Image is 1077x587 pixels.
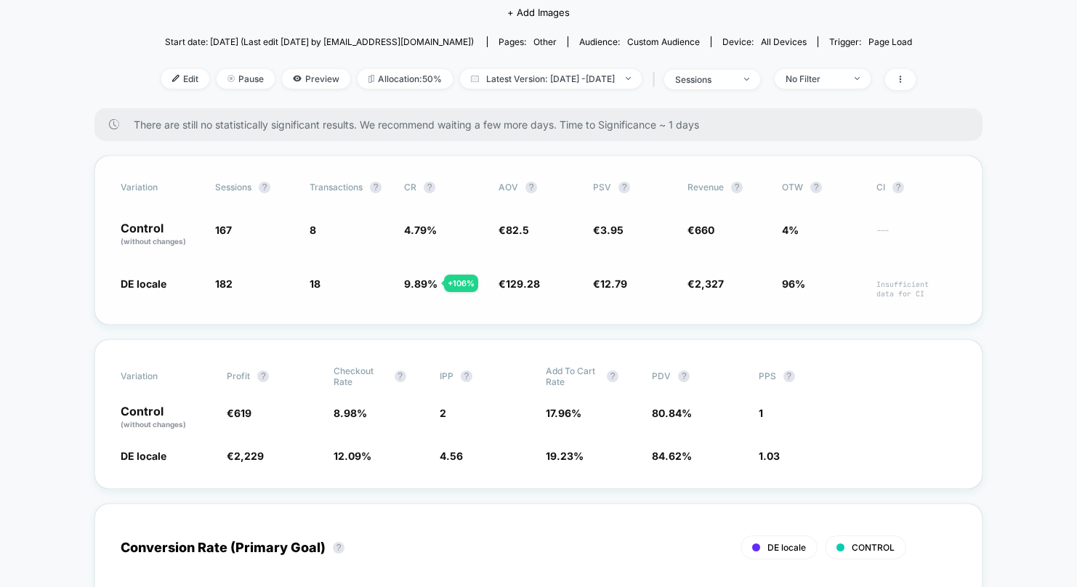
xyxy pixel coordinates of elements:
span: --- [876,226,956,247]
img: calendar [471,75,479,82]
button: ? [783,371,795,382]
span: CR [404,182,416,193]
span: other [533,36,557,47]
span: There are still no statistically significant results. We recommend waiting a few more days . Time... [134,118,953,131]
span: Variation [121,182,201,193]
p: Control [121,222,201,247]
button: ? [370,182,382,193]
span: € [687,278,724,290]
span: DE locale [121,278,166,290]
span: 18 [310,278,320,290]
span: 19.23 % [546,450,584,462]
button: ? [810,182,822,193]
span: PPS [759,371,776,381]
span: 2 [440,407,446,419]
span: € [227,407,251,419]
span: 129.28 [506,278,540,290]
span: Revenue [687,182,724,193]
button: ? [892,182,904,193]
img: end [626,77,631,80]
span: € [227,450,264,462]
span: AOV [499,182,518,193]
button: ? [731,182,743,193]
span: 4% [782,224,799,236]
span: € [499,278,540,290]
span: 1 [759,407,763,419]
button: ? [525,182,537,193]
div: sessions [675,74,733,85]
button: ? [259,182,270,193]
span: € [499,224,529,236]
span: 9.89 % [404,278,437,290]
span: 182 [215,278,233,290]
button: ? [333,542,344,554]
span: DE locale [767,542,806,553]
img: rebalance [368,75,374,83]
span: Sessions [215,182,251,193]
span: Pause [217,69,275,89]
p: Control [121,405,212,430]
span: Checkout Rate [334,365,387,387]
span: € [593,278,627,290]
span: (without changes) [121,420,186,429]
span: PSV [593,182,611,193]
span: Edit [161,69,209,89]
span: 4.79 % [404,224,437,236]
span: 167 [215,224,232,236]
span: 619 [234,407,251,419]
span: Variation [121,365,201,387]
span: Add To Cart Rate [546,365,600,387]
span: Insufficient data for CI [876,280,956,299]
span: OTW [782,182,862,193]
span: all devices [761,36,807,47]
span: 2,327 [695,278,724,290]
span: 17.96 % [546,407,581,419]
span: Page Load [868,36,912,47]
span: 8.98 % [334,407,367,419]
button: ? [424,182,435,193]
button: ? [461,371,472,382]
span: 84.62 % [652,450,692,462]
span: 4.56 [440,450,463,462]
span: 12.79 [600,278,627,290]
span: | [649,69,664,90]
img: end [855,77,860,80]
span: 12.09 % [334,450,371,462]
span: Preview [282,69,350,89]
div: Audience: [579,36,700,47]
button: ? [395,371,406,382]
div: Pages: [499,36,557,47]
span: CI [876,182,956,193]
button: ? [618,182,630,193]
img: end [227,75,235,82]
span: Profit [227,371,250,381]
span: IPP [440,371,453,381]
span: Transactions [310,182,363,193]
span: CONTROL [852,542,895,553]
span: Custom Audience [627,36,700,47]
span: 8 [310,224,316,236]
span: PDV [652,371,671,381]
img: end [744,78,749,81]
div: No Filter [786,73,844,84]
span: 1.03 [759,450,780,462]
span: 96% [782,278,805,290]
span: Start date: [DATE] (Last edit [DATE] by [EMAIL_ADDRESS][DOMAIN_NAME]) [165,36,474,47]
span: Latest Version: [DATE] - [DATE] [460,69,642,89]
span: + Add Images [507,7,570,18]
span: Allocation: 50% [358,69,453,89]
span: € [687,224,714,236]
div: Trigger: [829,36,912,47]
img: edit [172,75,179,82]
span: 660 [695,224,714,236]
span: 3.95 [600,224,624,236]
span: 2,229 [234,450,264,462]
span: DE locale [121,450,166,462]
span: (without changes) [121,237,186,246]
span: 82.5 [506,224,529,236]
button: ? [257,371,269,382]
div: + 106 % [444,275,478,292]
span: Device: [711,36,818,47]
span: 80.84 % [652,407,692,419]
button: ? [607,371,618,382]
